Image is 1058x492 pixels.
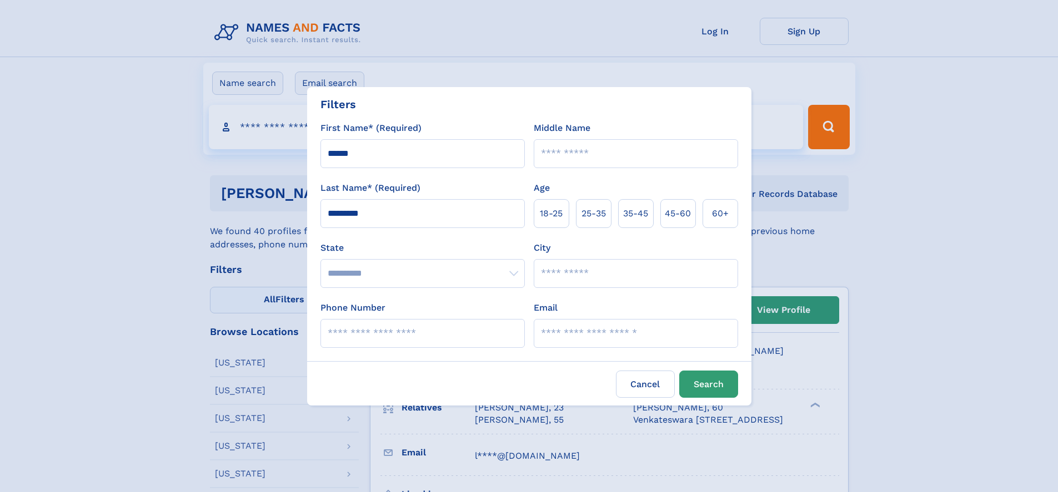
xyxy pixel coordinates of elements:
button: Search [679,371,738,398]
label: Email [534,301,558,315]
label: Cancel [616,371,675,398]
span: 45‑60 [665,207,691,220]
span: 60+ [712,207,729,220]
label: State [320,241,525,255]
label: Phone Number [320,301,385,315]
span: 35‑45 [623,207,648,220]
label: Middle Name [534,121,590,135]
div: Filters [320,96,356,113]
label: City [534,241,550,255]
span: 18‑25 [540,207,563,220]
label: Last Name* (Required) [320,181,420,195]
label: First Name* (Required) [320,121,422,135]
span: 25‑35 [581,207,606,220]
label: Age [534,181,550,195]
